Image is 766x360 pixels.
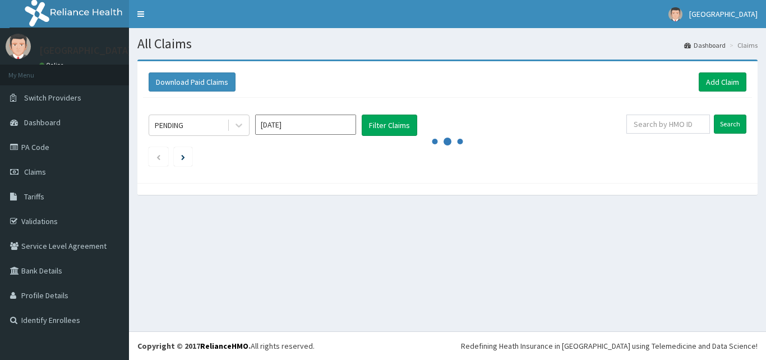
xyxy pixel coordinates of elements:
li: Claims [727,40,758,50]
strong: Copyright © 2017 . [137,341,251,351]
svg: audio-loading [431,125,464,158]
span: Claims [24,167,46,177]
button: Download Paid Claims [149,72,236,92]
div: PENDING [155,120,183,131]
span: [GEOGRAPHIC_DATA] [689,9,758,19]
img: User Image [6,34,31,59]
a: Online [39,61,66,69]
div: Redefining Heath Insurance in [GEOGRAPHIC_DATA] using Telemedicine and Data Science! [461,340,758,352]
button: Filter Claims [362,115,417,136]
a: Dashboard [684,40,726,50]
img: User Image [668,7,682,21]
a: Previous page [156,152,161,162]
p: [GEOGRAPHIC_DATA] [39,45,132,56]
span: Tariffs [24,192,44,202]
input: Select Month and Year [255,115,356,135]
input: Search [714,115,746,134]
a: RelianceHMO [200,341,248,351]
h1: All Claims [137,37,758,51]
input: Search by HMO ID [626,115,710,134]
span: Switch Providers [24,93,81,103]
footer: All rights reserved. [129,331,766,360]
a: Next page [181,152,185,162]
a: Add Claim [699,72,746,92]
span: Dashboard [24,117,61,127]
